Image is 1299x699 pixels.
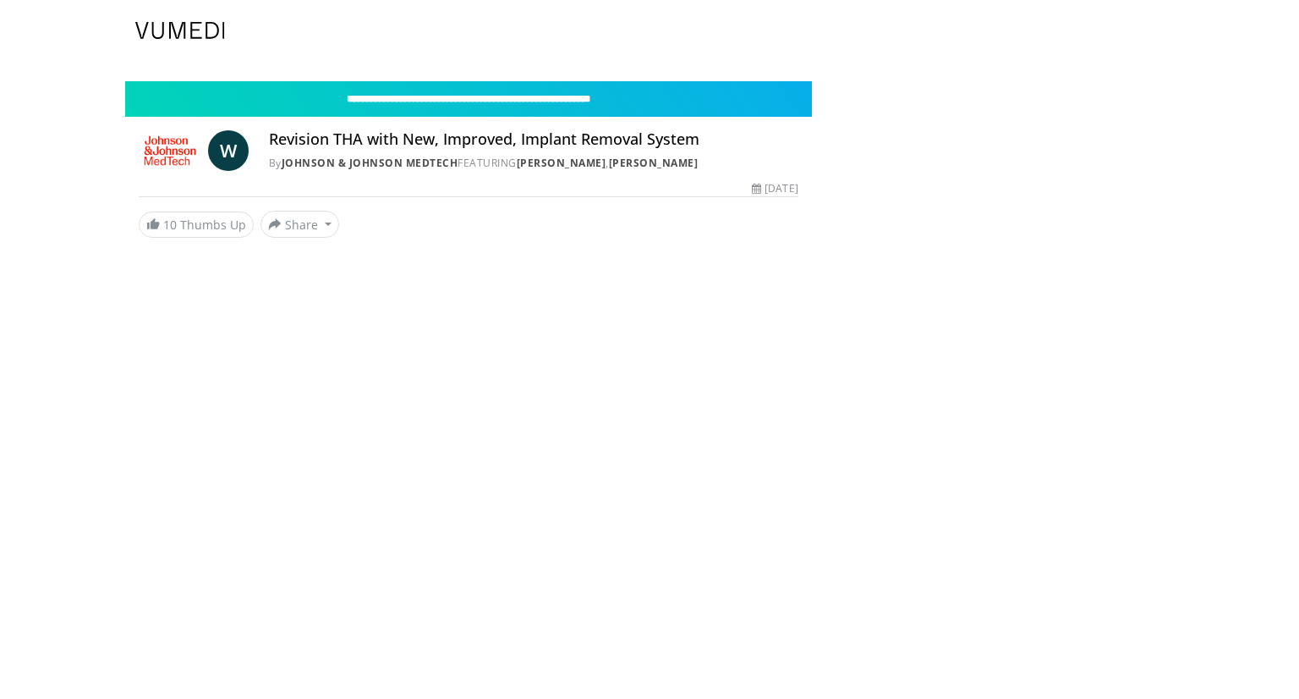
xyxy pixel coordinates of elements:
div: [DATE] [752,181,797,196]
h4: Revision THA with New, Improved, Implant Removal System [269,130,798,149]
span: 10 [163,217,177,233]
button: Share [260,211,339,238]
img: Johnson & Johnson MedTech [139,130,201,171]
div: By FEATURING , [269,156,798,171]
a: [PERSON_NAME] [609,156,699,170]
img: VuMedi Logo [135,22,225,39]
a: 10 Thumbs Up [139,212,254,238]
a: Johnson & Johnson MedTech [282,156,458,170]
a: [PERSON_NAME] [517,156,606,170]
a: W [208,130,249,171]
